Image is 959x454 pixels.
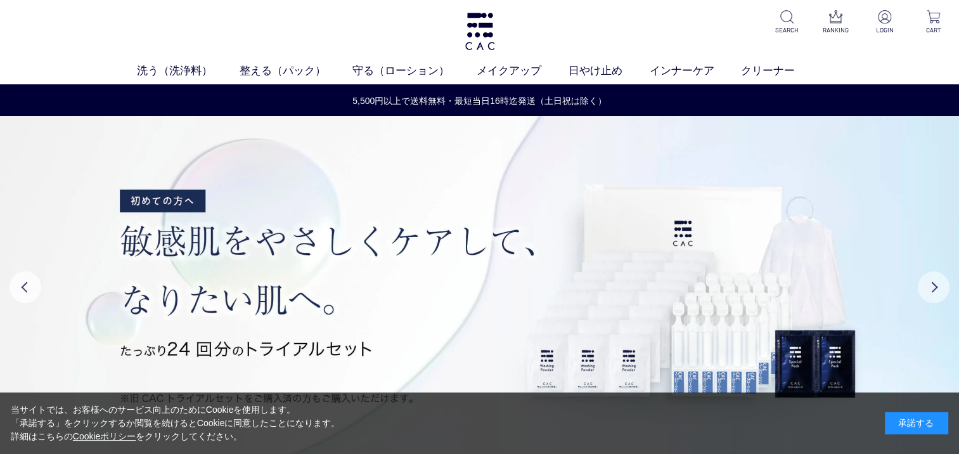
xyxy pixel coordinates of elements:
a: CART [918,10,949,35]
button: Next [918,271,949,303]
a: インナーケア [650,63,742,79]
a: Cookieポリシー [73,431,136,441]
a: 整える（パック） [240,63,353,79]
a: メイクアップ [477,63,569,79]
a: クリーナー [741,63,822,79]
p: LOGIN [869,25,900,35]
p: CART [918,25,949,35]
button: Previous [10,271,41,303]
p: RANKING [820,25,851,35]
div: 承諾する [885,412,948,434]
div: 当サイトでは、お客様へのサービス向上のためにCookieを使用します。 「承諾する」をクリックするか閲覧を続けるとCookieに同意したことになります。 詳細はこちらの をクリックしてください。 [11,403,340,443]
a: SEARCH [771,10,802,35]
a: LOGIN [869,10,900,35]
a: 守る（ローション） [352,63,477,79]
a: 日やけ止め [569,63,650,79]
img: logo [463,13,496,50]
p: SEARCH [771,25,802,35]
a: RANKING [820,10,851,35]
a: 洗う（洗浄料） [137,63,240,79]
a: 5,500円以上で送料無料・最短当日16時迄発送（土日祝は除く） [1,94,958,108]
